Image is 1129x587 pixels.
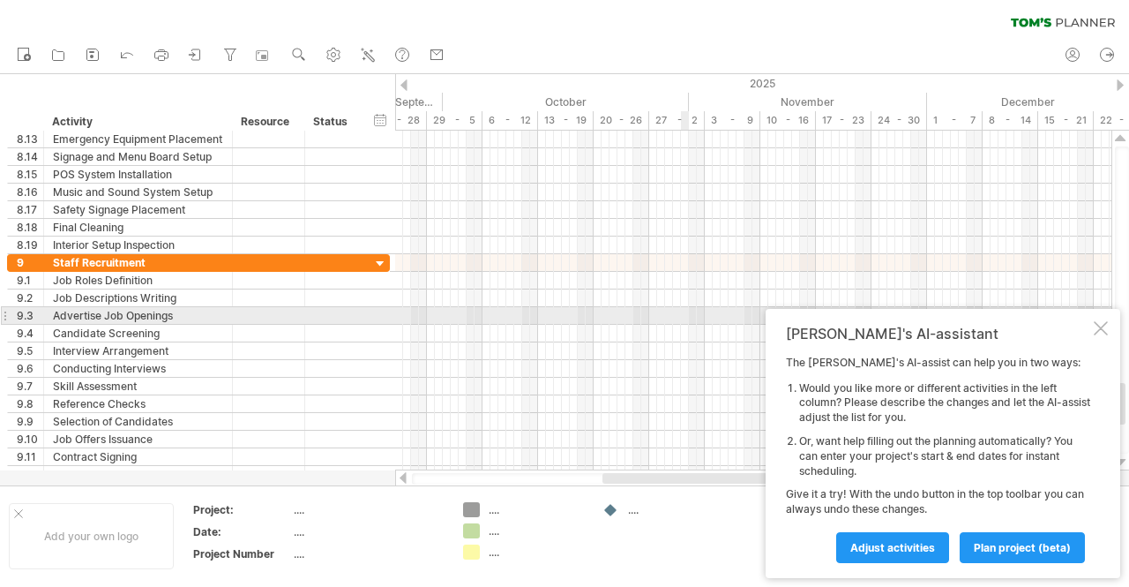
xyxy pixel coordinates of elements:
[17,395,43,412] div: 9.8
[53,448,223,465] div: Contract Signing
[17,131,43,147] div: 8.13
[17,413,43,430] div: 9.9
[53,290,223,306] div: Job Descriptions Writing
[489,502,585,517] div: ....
[193,524,290,539] div: Date:
[17,466,43,483] div: 9.12
[17,307,43,324] div: 9.3
[53,413,223,430] div: Selection of Candidates
[17,148,43,165] div: 8.14
[17,431,43,448] div: 9.10
[53,466,223,483] div: Onboarding Process Initiation
[960,532,1085,563] a: plan project (beta)
[786,325,1090,342] div: [PERSON_NAME]'s AI-assistant
[689,93,927,111] div: November 2025
[313,113,352,131] div: Status
[241,113,295,131] div: Resource
[538,111,594,130] div: 13 - 19
[371,111,427,130] div: 22 - 28
[53,360,223,377] div: Conducting Interviews
[193,546,290,561] div: Project Number
[17,184,43,200] div: 8.16
[53,254,223,271] div: Staff Recruitment
[53,342,223,359] div: Interview Arrangement
[594,111,649,130] div: 20 - 26
[705,111,760,130] div: 3 - 9
[9,503,174,569] div: Add your own logo
[17,342,43,359] div: 9.5
[53,201,223,218] div: Safety Signage Placement
[53,307,223,324] div: Advertise Job Openings
[850,541,935,554] span: Adjust activities
[53,184,223,200] div: Music and Sound System Setup
[53,395,223,412] div: Reference Checks
[427,111,482,130] div: 29 - 5
[52,113,222,131] div: Activity
[53,166,223,183] div: POS System Installation
[53,131,223,147] div: Emergency Equipment Placement
[53,148,223,165] div: Signage and Menu Board Setup
[799,434,1090,478] li: Or, want help filling out the planning automatically? You can enter your project's start & end da...
[760,111,816,130] div: 10 - 16
[17,448,43,465] div: 9.11
[53,272,223,289] div: Job Roles Definition
[17,325,43,342] div: 9.4
[628,502,724,517] div: ....
[786,356,1090,562] div: The [PERSON_NAME]'s AI-assist can help you in two ways: Give it a try! With the undo button in th...
[443,93,689,111] div: October 2025
[17,237,43,253] div: 8.19
[836,532,949,563] a: Adjust activities
[53,325,223,342] div: Candidate Screening
[17,360,43,377] div: 9.6
[17,254,43,271] div: 9
[53,378,223,395] div: Skill Assessment
[294,546,442,561] div: ....
[489,523,585,538] div: ....
[489,545,585,560] div: ....
[983,111,1038,130] div: 8 - 14
[193,502,290,517] div: Project:
[17,272,43,289] div: 9.1
[799,381,1090,425] li: Would you like more or different activities in the left column? Please describe the changes and l...
[1038,111,1094,130] div: 15 - 21
[17,378,43,395] div: 9.7
[927,111,983,130] div: 1 - 7
[482,111,538,130] div: 6 - 12
[816,111,871,130] div: 17 - 23
[53,237,223,253] div: Interior Setup Inspection
[53,219,223,236] div: Final Cleaning
[871,111,927,130] div: 24 - 30
[17,166,43,183] div: 8.15
[294,502,442,517] div: ....
[294,524,442,539] div: ....
[17,290,43,306] div: 9.2
[649,111,705,130] div: 27 - 2
[17,219,43,236] div: 8.18
[17,201,43,218] div: 8.17
[53,431,223,448] div: Job Offers Issuance
[974,541,1071,554] span: plan project (beta)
